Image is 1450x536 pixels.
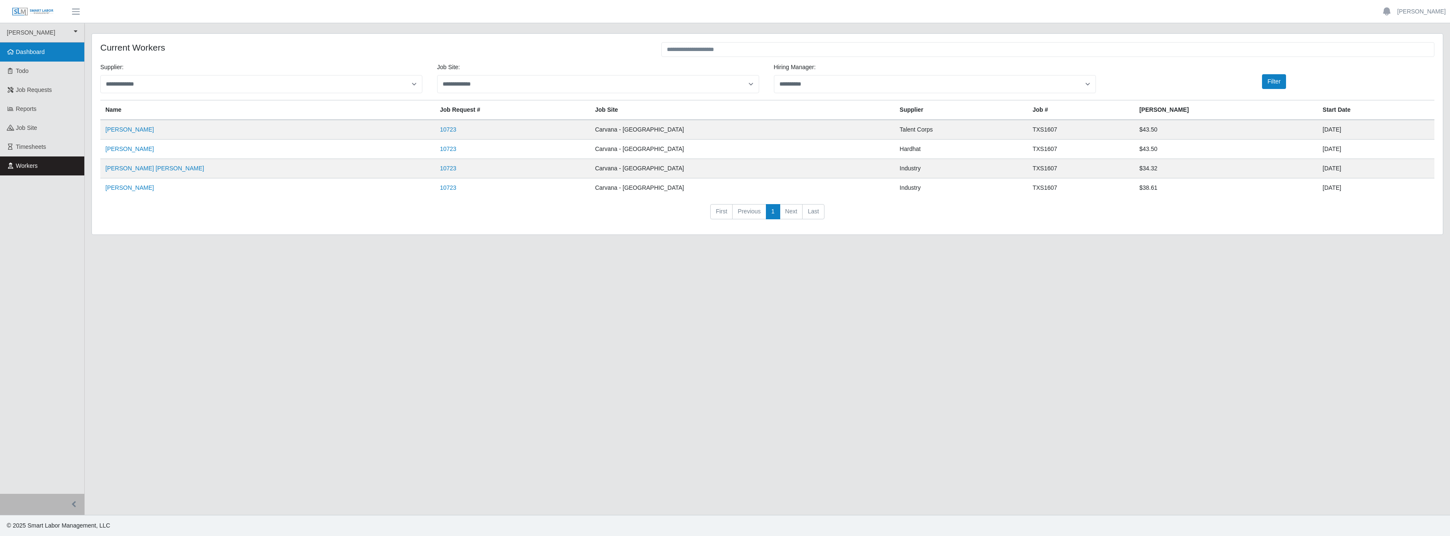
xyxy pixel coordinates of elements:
td: Carvana - [GEOGRAPHIC_DATA] [590,178,895,198]
td: TXS1607 [1028,159,1134,178]
a: [PERSON_NAME] [PERSON_NAME] [105,165,204,172]
a: [PERSON_NAME] [105,126,154,133]
img: SLM Logo [12,7,54,16]
h4: Current Workers [100,42,649,53]
button: Filter [1262,74,1286,89]
td: [DATE] [1318,159,1434,178]
th: Job # [1028,100,1134,120]
th: Name [100,100,435,120]
td: Industry [894,178,1027,198]
td: Carvana - [GEOGRAPHIC_DATA] [590,120,895,140]
a: 1 [766,204,780,219]
a: [PERSON_NAME] [105,145,154,152]
span: job site [16,124,38,131]
td: TXS1607 [1028,120,1134,140]
td: $43.50 [1134,120,1318,140]
a: 10723 [440,165,456,172]
th: [PERSON_NAME] [1134,100,1318,120]
th: Supplier [894,100,1027,120]
label: Supplier: [100,63,124,72]
td: [DATE] [1318,140,1434,159]
a: 10723 [440,184,456,191]
span: © 2025 Smart Labor Management, LLC [7,522,110,529]
label: Hiring Manager: [774,63,816,72]
a: [PERSON_NAME] [105,184,154,191]
td: Industry [894,159,1027,178]
a: [PERSON_NAME] [1397,7,1446,16]
span: Todo [16,67,29,74]
td: $43.50 [1134,140,1318,159]
span: Dashboard [16,48,45,55]
td: TXS1607 [1028,178,1134,198]
th: job site [590,100,895,120]
td: $34.32 [1134,159,1318,178]
span: Reports [16,105,37,112]
span: Job Requests [16,86,52,93]
a: 10723 [440,145,456,152]
a: 10723 [440,126,456,133]
td: [DATE] [1318,120,1434,140]
td: Talent Corps [894,120,1027,140]
td: Hardhat [894,140,1027,159]
td: TXS1607 [1028,140,1134,159]
td: $38.61 [1134,178,1318,198]
nav: pagination [100,204,1434,226]
td: [DATE] [1318,178,1434,198]
th: Start Date [1318,100,1434,120]
span: Timesheets [16,143,46,150]
label: job site: [437,63,460,72]
td: Carvana - [GEOGRAPHIC_DATA] [590,140,895,159]
span: Workers [16,162,38,169]
td: Carvana - [GEOGRAPHIC_DATA] [590,159,895,178]
th: Job Request # [435,100,590,120]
